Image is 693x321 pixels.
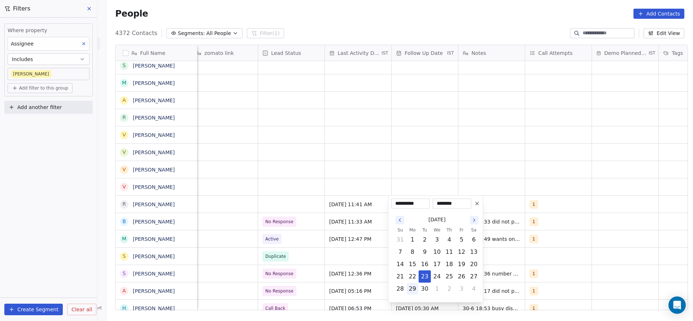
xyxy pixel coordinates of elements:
[406,226,419,234] th: Monday
[456,271,467,282] button: Friday, September 26th, 2025
[407,283,418,295] button: Monday, September 29th, 2025
[431,226,443,234] th: Wednesday
[431,234,443,246] button: Wednesday, September 3rd, 2025
[407,259,418,270] button: Monday, September 15th, 2025
[431,283,443,295] button: Wednesday, October 1st, 2025
[419,283,431,295] button: Tuesday, September 30th, 2025
[431,271,443,282] button: Wednesday, September 24th, 2025
[395,234,406,246] button: Sunday, August 31st, 2025
[456,259,467,270] button: Friday, September 19th, 2025
[407,246,418,258] button: Monday, September 8th, 2025
[468,246,480,258] button: Saturday, September 13th, 2025
[444,246,455,258] button: Thursday, September 11th, 2025
[468,259,480,270] button: Saturday, September 20th, 2025
[407,234,418,246] button: Monday, September 1st, 2025
[444,234,455,246] button: Thursday, September 4th, 2025
[394,226,480,295] table: September 2025
[419,234,431,246] button: Tuesday, September 2nd, 2025
[470,216,479,225] button: Go to the Next Month
[444,259,455,270] button: Thursday, September 18th, 2025
[444,283,455,295] button: Thursday, October 2nd, 2025
[468,226,480,234] th: Saturday
[394,226,406,234] th: Sunday
[431,259,443,270] button: Wednesday, September 17th, 2025
[456,283,467,295] button: Friday, October 3rd, 2025
[443,226,456,234] th: Thursday
[396,216,404,225] button: Go to the Previous Month
[419,226,431,234] th: Tuesday
[431,246,443,258] button: Wednesday, September 10th, 2025
[395,271,406,282] button: Sunday, September 21st, 2025
[456,234,467,246] button: Friday, September 5th, 2025
[395,259,406,270] button: Sunday, September 14th, 2025
[419,246,431,258] button: Tuesday, September 9th, 2025
[456,246,467,258] button: Friday, September 12th, 2025
[468,271,480,282] button: Saturday, September 27th, 2025
[456,226,468,234] th: Friday
[468,234,480,246] button: Saturday, September 6th, 2025
[395,283,406,295] button: Sunday, September 28th, 2025
[444,271,455,282] button: Thursday, September 25th, 2025
[395,246,406,258] button: Sunday, September 7th, 2025
[407,271,418,282] button: Monday, September 22nd, 2025
[419,271,431,282] button: Today, Tuesday, September 23rd, 2025, selected
[428,216,445,224] span: [DATE]
[419,259,431,270] button: Tuesday, September 16th, 2025
[468,283,480,295] button: Saturday, October 4th, 2025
